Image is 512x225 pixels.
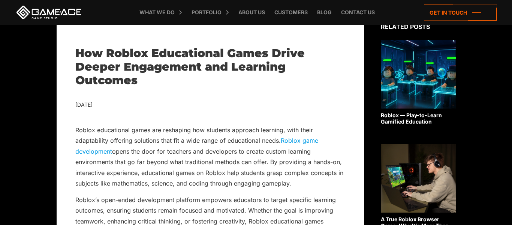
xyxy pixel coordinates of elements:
img: Related [381,40,456,109]
a: Get in touch [424,5,497,21]
img: Related [381,144,456,213]
p: Roblox educational games are reshaping how students approach learning, with their adaptability of... [75,125,345,189]
a: Roblox game development [75,137,318,155]
div: Related posts [381,22,456,31]
h1: How Roblox Educational Games Drive Deeper Engagement and Learning Outcomes [75,47,345,87]
div: [DATE] [75,100,345,110]
a: Roblox — Play-to-Learn Gamified Education [381,40,456,125]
